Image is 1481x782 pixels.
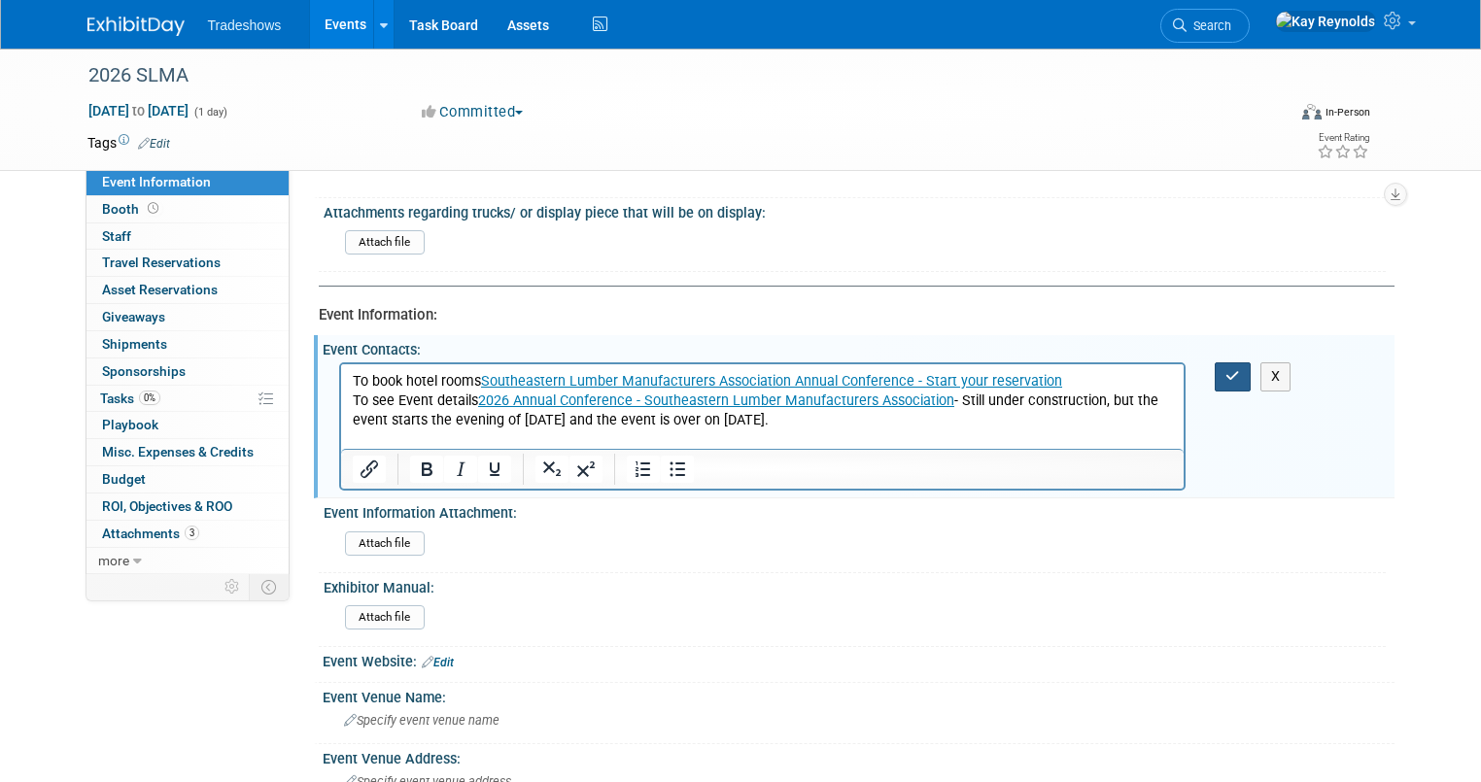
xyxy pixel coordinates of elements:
a: Tasks0% [86,386,289,412]
span: [DATE] [DATE] [87,102,189,119]
span: Search [1187,18,1231,33]
button: Bold [410,456,443,483]
span: Misc. Expenses & Credits [102,444,254,459]
span: Tradeshows [208,17,282,33]
button: Committed [415,102,531,122]
div: Attachments regarding trucks/ or display piece that will be on display: [324,198,1386,222]
a: Edit [138,137,170,151]
a: Attachments3 [86,521,289,547]
span: Attachments [102,526,199,541]
a: Booth [86,196,289,222]
iframe: Rich Text Area [341,364,1185,449]
div: Event Information Attachment: [324,498,1386,523]
span: Sponsorships [102,363,186,379]
p: To see Event details - Still under construction, but the event starts the evening of [DATE] and t... [12,27,833,66]
span: Playbook [102,417,158,432]
td: Toggle Event Tabs [249,574,289,599]
div: Event Format [1181,101,1370,130]
span: 3 [185,526,199,540]
span: more [98,553,129,568]
p: To book hotel rooms [12,8,833,27]
div: Event Venue Name: [323,683,1395,707]
div: Event Website: [323,647,1395,672]
img: Format-Inperson.png [1302,104,1322,119]
span: 0% [139,391,160,405]
span: Booth [102,201,162,217]
button: Subscript [535,456,568,483]
a: Asset Reservations [86,277,289,303]
a: ROI, Objectives & ROO [86,493,289,520]
a: Playbook [86,412,289,438]
a: Shipments [86,331,289,357]
td: Tags [87,133,170,153]
button: Insert/edit link [353,456,386,483]
a: 2026 Annual Conference - Southeastern Lumber Manufacturers Association [137,28,613,45]
a: Sponsorships [86,358,289,385]
body: Rich Text Area. Press ALT-0 for help. [11,8,834,85]
a: Event Information [86,169,289,195]
div: 2026 SLMA [82,58,1261,93]
span: Asset Reservations [102,282,218,297]
div: Event Venue Address: [323,744,1395,768]
img: Kay Reynolds [1275,11,1376,32]
img: ExhibitDay [87,17,185,36]
a: Search [1160,9,1250,43]
span: (1 day) [192,106,227,119]
div: Event Contacts: [323,335,1395,359]
span: Budget [102,471,146,487]
button: Superscript [569,456,603,483]
span: Shipments [102,336,167,352]
span: Booth not reserved yet [144,201,162,216]
span: Event Information [102,174,211,189]
a: Travel Reservations [86,250,289,276]
div: Event Information: [319,305,1380,325]
a: more [86,548,289,574]
button: Numbered list [627,456,660,483]
button: Italic [444,456,477,483]
a: Staff [86,223,289,250]
button: Bullet list [661,456,694,483]
span: Giveaways [102,309,165,324]
a: Edit [422,656,454,669]
div: Event Rating [1317,133,1369,143]
div: In-Person [1325,105,1370,119]
a: Giveaways [86,304,289,330]
span: Staff [102,228,131,244]
a: Southeastern Lumber Manufacturers Association Annual Conference - Start your reservation [140,9,721,25]
a: Budget [86,466,289,493]
span: to [129,103,148,119]
span: Specify event venue name [344,713,499,728]
button: Underline [478,456,511,483]
button: X [1260,362,1292,391]
span: ROI, Objectives & ROO [102,498,232,514]
span: Tasks [100,391,160,406]
a: Misc. Expenses & Credits [86,439,289,465]
td: Personalize Event Tab Strip [216,574,250,599]
div: Exhibitor Manual: [324,573,1386,597]
span: Travel Reservations [102,255,221,270]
